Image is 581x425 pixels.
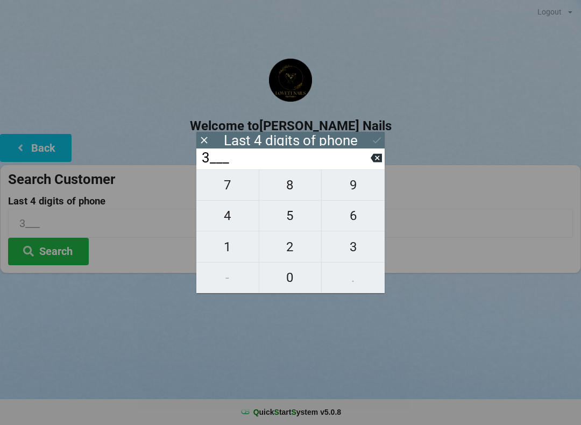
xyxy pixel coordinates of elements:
span: 2 [259,236,322,258]
span: 6 [322,204,385,227]
button: 4 [196,201,259,231]
div: Last 4 digits of phone [224,135,358,146]
span: 5 [259,204,322,227]
button: 7 [196,169,259,201]
span: 8 [259,174,322,196]
button: 3 [322,231,385,262]
button: 8 [259,169,322,201]
span: 7 [196,174,259,196]
button: 0 [259,263,322,293]
span: 4 [196,204,259,227]
button: 9 [322,169,385,201]
button: 2 [259,231,322,262]
button: 5 [259,201,322,231]
span: 9 [322,174,385,196]
span: 3 [322,236,385,258]
button: 1 [196,231,259,262]
span: 0 [259,266,322,289]
button: 6 [322,201,385,231]
span: 1 [196,236,259,258]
